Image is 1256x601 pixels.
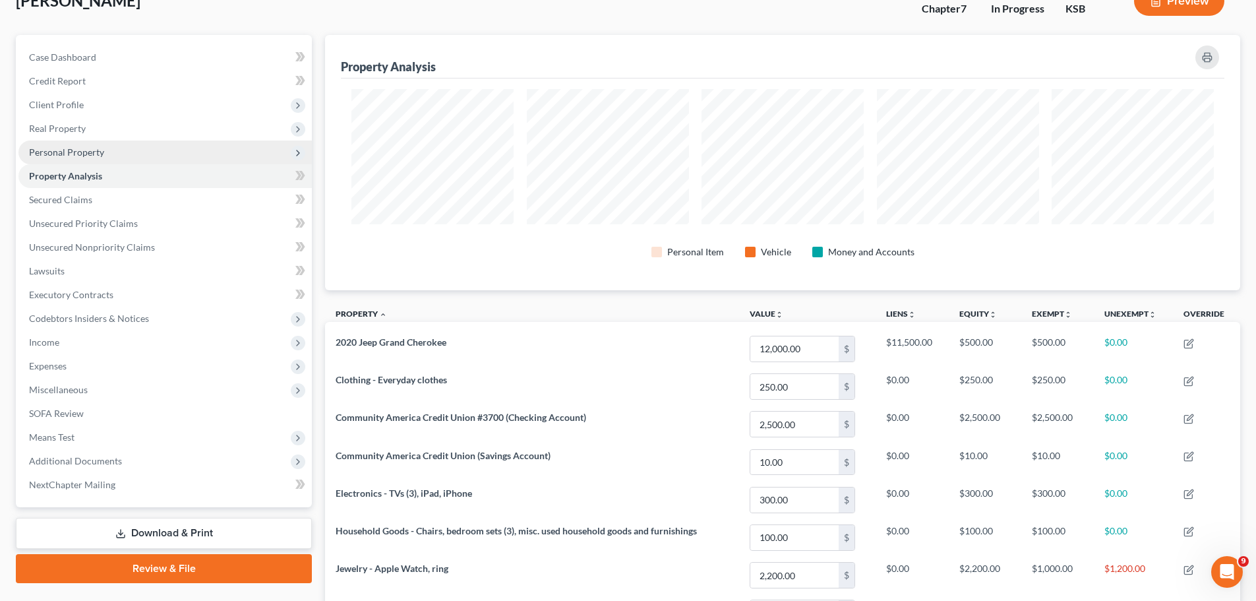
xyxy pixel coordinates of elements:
td: $0.00 [1094,330,1173,367]
i: unfold_more [1149,311,1156,319]
td: $0.00 [876,481,948,519]
span: Credit Report [29,75,86,86]
span: Means Test [29,431,75,443]
div: Property Analysis [341,59,436,75]
input: 0.00 [750,336,839,362]
td: $0.00 [1094,443,1173,481]
td: $2,500.00 [949,406,1021,443]
span: Community America Credit Union (Savings Account) [336,450,551,461]
a: Unsecured Nonpriority Claims [18,236,312,259]
iframe: Intercom live chat [1211,556,1243,588]
a: SOFA Review [18,402,312,426]
span: Client Profile [29,99,84,110]
i: expand_less [379,311,387,319]
a: Secured Claims [18,188,312,212]
span: SOFA Review [29,408,84,419]
td: $300.00 [949,481,1021,519]
span: Miscellaneous [29,384,88,395]
td: $250.00 [949,368,1021,406]
div: $ [839,525,854,550]
td: $0.00 [876,443,948,481]
div: Personal Item [667,245,724,259]
input: 0.00 [750,412,839,437]
a: Property Analysis [18,164,312,188]
input: 0.00 [750,450,839,475]
td: $0.00 [1094,519,1173,556]
a: Review & File [16,554,312,583]
td: $0.00 [1094,481,1173,519]
td: $0.00 [876,368,948,406]
td: $0.00 [876,519,948,556]
a: Equityunfold_more [959,309,997,319]
span: Income [29,336,59,348]
span: Case Dashboard [29,51,96,63]
span: Expenses [29,360,67,371]
div: $ [839,412,854,437]
td: $2,500.00 [1021,406,1094,443]
div: In Progress [991,1,1044,16]
i: unfold_more [908,311,916,319]
a: Liensunfold_more [886,309,916,319]
span: NextChapter Mailing [29,479,115,490]
div: $ [839,563,854,588]
span: 7 [961,2,967,15]
a: Property expand_less [336,309,387,319]
span: Property Analysis [29,170,102,181]
span: Community America Credit Union #3700 (Checking Account) [336,412,586,423]
div: KSB [1065,1,1113,16]
div: $ [839,336,854,362]
td: $1,200.00 [1094,556,1173,594]
span: Real Property [29,123,86,134]
a: Valueunfold_more [750,309,783,319]
div: $ [839,488,854,513]
td: $0.00 [1094,368,1173,406]
span: Codebtors Insiders & Notices [29,313,149,324]
td: $100.00 [1021,519,1094,556]
span: Secured Claims [29,194,92,205]
span: Unsecured Nonpriority Claims [29,241,155,253]
i: unfold_more [989,311,997,319]
span: Clothing - Everyday clothes [336,374,447,385]
span: Unsecured Priority Claims [29,218,138,229]
a: Unexemptunfold_more [1104,309,1156,319]
span: Lawsuits [29,265,65,276]
div: Vehicle [761,245,791,259]
a: Unsecured Priority Claims [18,212,312,236]
td: $300.00 [1021,481,1094,519]
a: Executory Contracts [18,283,312,307]
div: $ [839,374,854,399]
span: 9 [1238,556,1249,567]
td: $500.00 [1021,330,1094,367]
td: $1,000.00 [1021,556,1094,594]
td: $11,500.00 [876,330,948,367]
input: 0.00 [750,563,839,588]
input: 0.00 [750,374,839,399]
span: Electronics - TVs (3), iPad, iPhone [336,488,472,499]
td: $2,200.00 [949,556,1021,594]
td: $10.00 [949,443,1021,481]
th: Override [1173,301,1240,331]
a: Credit Report [18,69,312,93]
div: Chapter [922,1,970,16]
span: Executory Contracts [29,289,113,300]
input: 0.00 [750,525,839,550]
td: $100.00 [949,519,1021,556]
a: Download & Print [16,518,312,549]
a: NextChapter Mailing [18,473,312,497]
a: Exemptunfold_more [1032,309,1072,319]
span: 2020 Jeep Grand Cherokee [336,336,446,348]
a: Lawsuits [18,259,312,283]
a: Case Dashboard [18,46,312,69]
td: $250.00 [1021,368,1094,406]
td: $0.00 [876,406,948,443]
span: Personal Property [29,146,104,158]
span: Additional Documents [29,455,122,466]
i: unfold_more [775,311,783,319]
span: Jewelry - Apple Watch, ring [336,563,448,574]
td: $0.00 [876,556,948,594]
td: $500.00 [949,330,1021,367]
input: 0.00 [750,488,839,513]
i: unfold_more [1064,311,1072,319]
div: Money and Accounts [828,245,914,259]
span: Household Goods - Chairs, bedroom sets (3), misc. used household goods and furnishings [336,525,697,536]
